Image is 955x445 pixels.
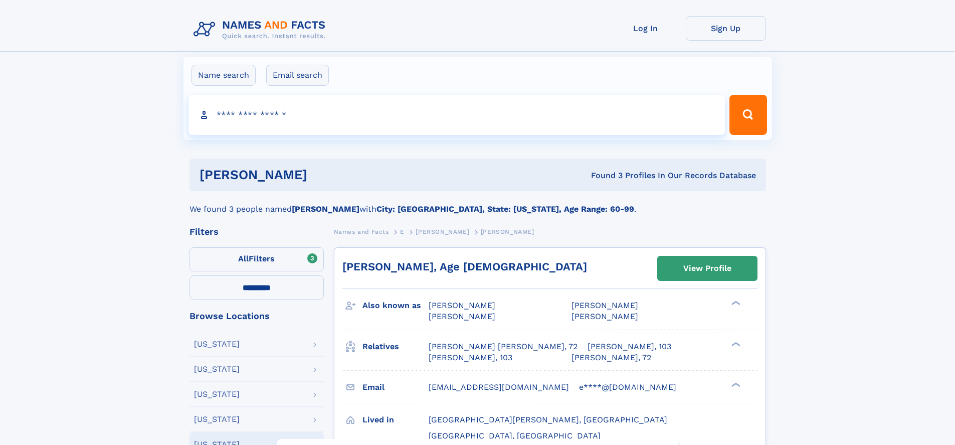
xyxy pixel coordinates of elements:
[571,352,651,363] a: [PERSON_NAME], 72
[416,225,469,238] a: [PERSON_NAME]
[189,312,324,321] div: Browse Locations
[449,170,756,181] div: Found 3 Profiles In Our Records Database
[429,301,495,310] span: [PERSON_NAME]
[194,340,240,348] div: [US_STATE]
[194,365,240,373] div: [US_STATE]
[238,254,249,263] span: All
[376,204,634,214] b: City: [GEOGRAPHIC_DATA], State: [US_STATE], Age Range: 60-99
[400,228,405,235] span: E
[729,95,767,135] button: Search Button
[606,16,686,41] a: Log In
[429,341,578,352] a: [PERSON_NAME] [PERSON_NAME], 72
[683,257,731,280] div: View Profile
[192,65,256,86] label: Name search
[571,301,638,310] span: [PERSON_NAME]
[481,228,534,235] span: [PERSON_NAME]
[429,312,495,321] span: [PERSON_NAME]
[292,204,359,214] b: [PERSON_NAME]
[729,300,741,307] div: ❯
[429,352,512,363] a: [PERSON_NAME], 103
[686,16,766,41] a: Sign Up
[189,191,766,215] div: We found 3 people named with .
[362,338,429,355] h3: Relatives
[189,227,324,236] div: Filters
[729,341,741,347] div: ❯
[194,390,240,398] div: [US_STATE]
[429,431,601,440] span: [GEOGRAPHIC_DATA], [GEOGRAPHIC_DATA]
[189,247,324,271] label: Filters
[266,65,329,86] label: Email search
[588,341,671,352] a: [PERSON_NAME], 103
[416,228,469,235] span: [PERSON_NAME]
[429,415,667,424] span: [GEOGRAPHIC_DATA][PERSON_NAME], [GEOGRAPHIC_DATA]
[729,381,741,388] div: ❯
[400,225,405,238] a: E
[362,379,429,396] h3: Email
[362,297,429,314] h3: Also known as
[189,16,334,43] img: Logo Names and Facts
[658,256,757,280] a: View Profile
[429,382,569,392] span: [EMAIL_ADDRESS][DOMAIN_NAME]
[571,312,638,321] span: [PERSON_NAME]
[342,260,587,273] a: [PERSON_NAME], Age [DEMOGRAPHIC_DATA]
[188,95,725,135] input: search input
[334,225,389,238] a: Names and Facts
[194,415,240,423] div: [US_STATE]
[362,411,429,428] h3: Lived in
[200,169,449,181] h1: [PERSON_NAME]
